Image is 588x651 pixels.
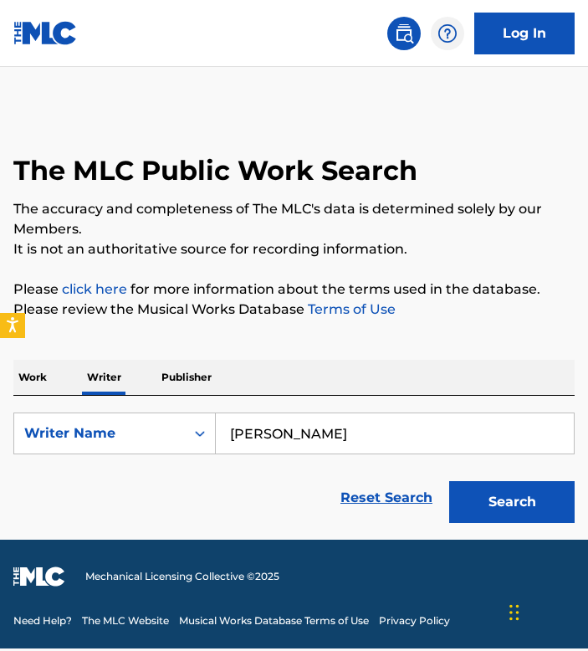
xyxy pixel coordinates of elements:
[156,360,217,395] p: Publisher
[13,566,65,587] img: logo
[62,281,127,297] a: click here
[474,13,575,54] a: Log In
[13,154,417,187] h1: The MLC Public Work Search
[449,481,575,523] button: Search
[13,199,575,239] p: The accuracy and completeness of The MLC's data is determined solely by our Members.
[13,613,72,628] a: Need Help?
[431,17,464,50] div: Help
[13,360,52,395] p: Work
[82,613,169,628] a: The MLC Website
[387,17,421,50] a: Public Search
[13,413,575,531] form: Search Form
[332,479,441,516] a: Reset Search
[179,613,369,628] a: Musical Works Database Terms of Use
[82,360,126,395] p: Writer
[437,23,458,44] img: help
[304,301,396,317] a: Terms of Use
[13,300,575,320] p: Please review the Musical Works Database
[24,423,175,443] div: Writer Name
[13,239,575,259] p: It is not an authoritative source for recording information.
[509,587,519,638] div: Drag
[394,23,414,44] img: search
[379,613,450,628] a: Privacy Policy
[85,569,279,584] span: Mechanical Licensing Collective © 2025
[13,21,78,45] img: MLC Logo
[504,571,588,651] iframe: Chat Widget
[13,279,575,300] p: Please for more information about the terms used in the database.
